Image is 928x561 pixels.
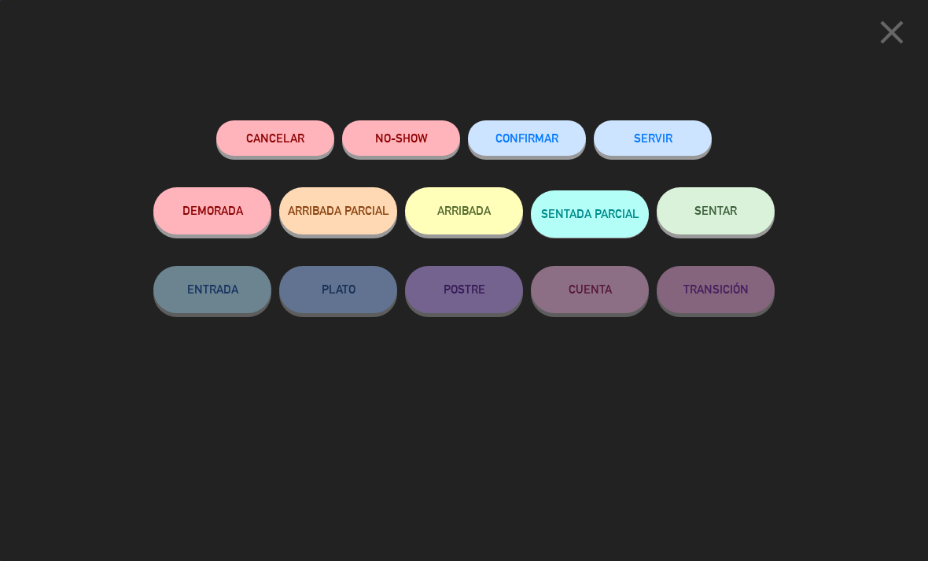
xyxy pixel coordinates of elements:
span: ARRIBADA PARCIAL [288,204,389,217]
button: DEMORADA [153,187,271,234]
button: close [867,12,916,58]
button: Cancelar [216,120,334,156]
button: SENTAR [657,187,775,234]
button: SENTADA PARCIAL [531,190,649,238]
span: SENTAR [694,204,737,217]
button: ARRIBADA PARCIAL [279,187,397,234]
button: SERVIR [594,120,712,156]
button: ENTRADA [153,266,271,313]
button: ARRIBADA [405,187,523,234]
button: CONFIRMAR [468,120,586,156]
button: TRANSICIÓN [657,266,775,313]
button: PLATO [279,266,397,313]
button: POSTRE [405,266,523,313]
button: CUENTA [531,266,649,313]
button: NO-SHOW [342,120,460,156]
span: CONFIRMAR [495,131,558,145]
i: close [872,13,911,52]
